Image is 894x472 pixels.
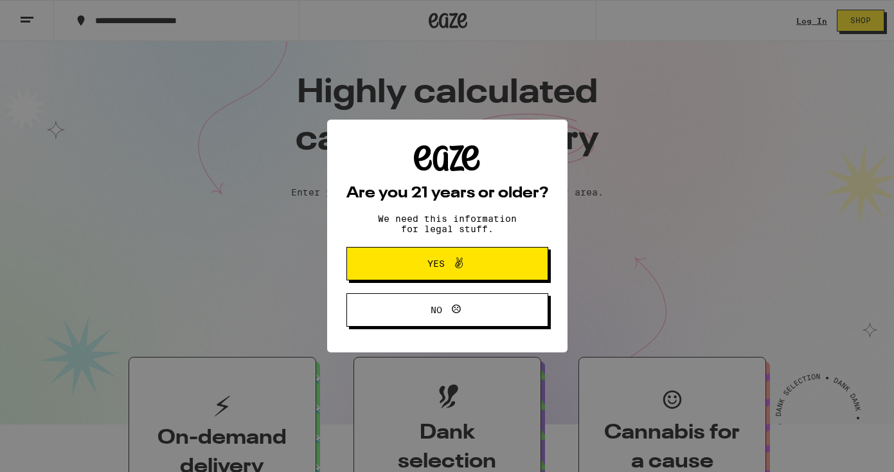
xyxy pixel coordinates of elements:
span: No [431,305,442,314]
button: No [346,293,548,327]
span: Hi. Need any help? [13,9,98,19]
p: We need this information for legal stuff. [367,213,528,234]
h2: Are you 21 years or older? [346,186,548,201]
button: Yes [346,247,548,280]
span: Yes [427,259,445,268]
